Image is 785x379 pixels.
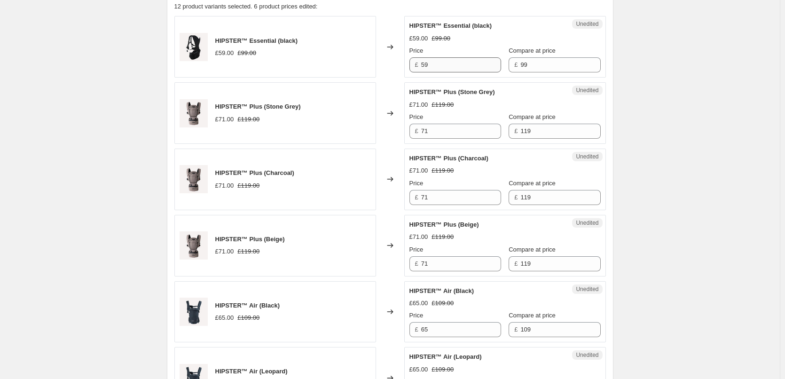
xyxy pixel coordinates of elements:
[415,127,418,134] span: £
[509,180,556,187] span: Compare at price
[409,353,482,360] span: HIPSTER™ Air (Leopard)
[576,351,598,359] span: Unedited
[415,326,418,333] span: £
[514,61,518,68] span: £
[432,299,454,308] strike: £109.00
[509,113,556,120] span: Compare at price
[409,166,428,175] div: £71.00
[237,313,259,323] strike: £109.00
[215,302,280,309] span: HIPSTER™ Air (Black)
[215,115,234,124] div: £71.00
[237,115,259,124] strike: £119.00
[237,247,259,256] strike: £119.00
[409,232,428,242] div: £71.00
[409,155,488,162] span: HIPSTER™ Plus (Charcoal)
[514,260,518,267] span: £
[409,113,424,120] span: Price
[432,232,454,242] strike: £119.00
[415,194,418,201] span: £
[409,180,424,187] span: Price
[180,33,208,61] img: HIPSTER_Essential-1_80x.jpg
[180,165,208,193] img: Stone_Grey-1_80x.jpg
[509,246,556,253] span: Compare at price
[509,312,556,319] span: Compare at price
[180,99,208,127] img: Stone_Grey-1_80x.jpg
[432,34,450,43] strike: £99.00
[215,368,288,375] span: HIPSTER™ Air (Leopard)
[215,48,234,58] div: £59.00
[409,287,474,294] span: HIPSTER™ Air (Black)
[576,20,598,28] span: Unedited
[237,181,259,190] strike: £119.00
[509,47,556,54] span: Compare at price
[432,100,454,110] strike: £119.00
[409,221,479,228] span: HIPSTER™ Plus (Beige)
[180,231,208,260] img: Stone_Grey-1_80x.jpg
[215,169,294,176] span: HIPSTER™ Plus (Charcoal)
[215,313,234,323] div: £65.00
[409,312,424,319] span: Price
[514,127,518,134] span: £
[215,37,298,44] span: HIPSTER™ Essential (black)
[174,3,318,10] span: 12 product variants selected. 6 product prices edited:
[409,365,428,374] div: £65.00
[415,61,418,68] span: £
[514,194,518,201] span: £
[215,247,234,256] div: £71.00
[409,246,424,253] span: Price
[409,22,492,29] span: HIPSTER™ Essential (black)
[180,298,208,326] img: HIPSTER_Air-1_80x.jpg
[432,365,454,374] strike: £109.00
[415,260,418,267] span: £
[409,88,495,95] span: HIPSTER™ Plus (Stone Grey)
[576,285,598,293] span: Unedited
[215,181,234,190] div: £71.00
[409,299,428,308] div: £65.00
[576,87,598,94] span: Unedited
[409,100,428,110] div: £71.00
[409,47,424,54] span: Price
[215,236,285,243] span: HIPSTER™ Plus (Beige)
[409,34,428,43] div: £59.00
[514,326,518,333] span: £
[237,48,256,58] strike: £99.00
[215,103,301,110] span: HIPSTER™ Plus (Stone Grey)
[432,166,454,175] strike: £119.00
[576,219,598,227] span: Unedited
[576,153,598,160] span: Unedited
